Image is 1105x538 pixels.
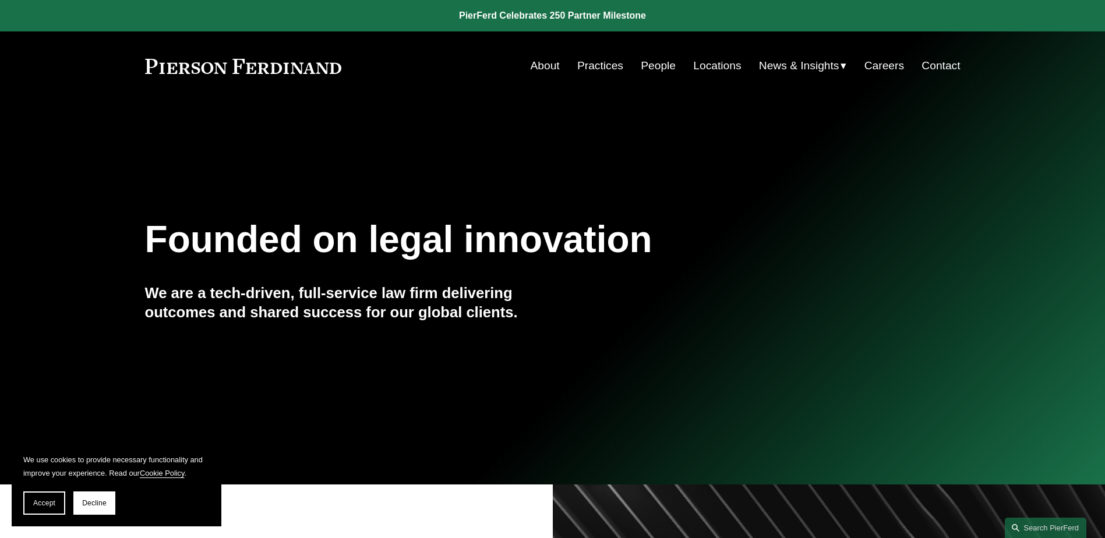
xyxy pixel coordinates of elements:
[82,499,107,507] span: Decline
[12,441,221,526] section: Cookie banner
[577,55,623,77] a: Practices
[759,56,839,76] span: News & Insights
[73,491,115,515] button: Decline
[693,55,741,77] a: Locations
[864,55,904,77] a: Careers
[1005,518,1086,538] a: Search this site
[759,55,847,77] a: folder dropdown
[641,55,676,77] a: People
[23,453,210,480] p: We use cookies to provide necessary functionality and improve your experience. Read our .
[140,469,185,477] a: Cookie Policy
[145,218,825,261] h1: Founded on legal innovation
[33,499,55,507] span: Accept
[145,284,553,321] h4: We are a tech-driven, full-service law firm delivering outcomes and shared success for our global...
[922,55,960,77] a: Contact
[531,55,560,77] a: About
[23,491,65,515] button: Accept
